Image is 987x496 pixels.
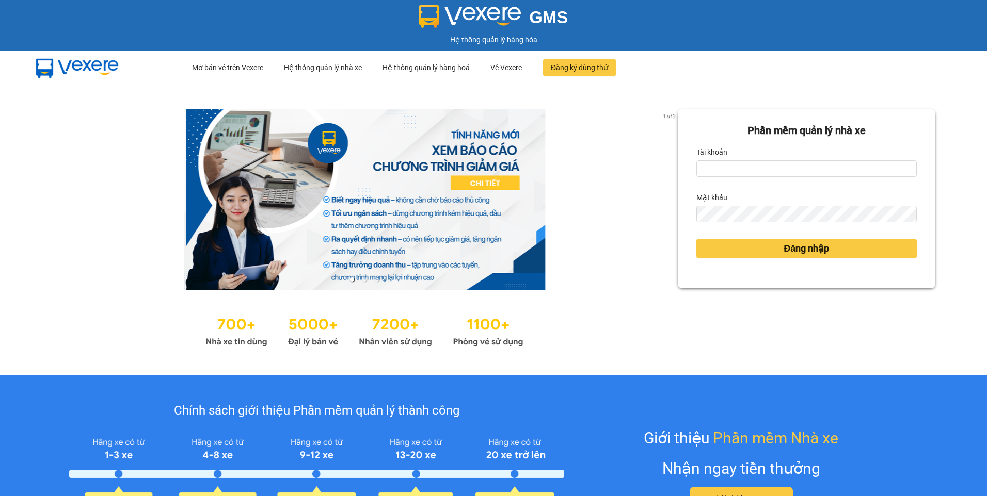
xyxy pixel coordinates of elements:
li: slide item 1 [350,277,354,282]
div: Nhận ngay tiền thưởng [662,456,820,481]
div: Hệ thống quản lý hàng hóa [3,34,984,45]
input: Mật khẩu [696,206,917,222]
div: Về Vexere [490,51,522,84]
span: GMS [529,8,568,27]
img: mbUUG5Q.png [26,51,129,85]
div: Hệ thống quản lý hàng hoá [383,51,470,84]
div: Chính sách giới thiệu Phần mềm quản lý thành công [69,401,564,421]
img: Statistics.png [205,310,523,350]
div: Phần mềm quản lý nhà xe [696,123,917,139]
div: Hệ thống quản lý nhà xe [284,51,362,84]
input: Tài khoản [696,160,917,177]
button: Đăng nhập [696,239,917,258]
p: 1 of 3 [660,109,678,123]
div: Mở bán vé trên Vexere [192,51,263,84]
span: Phần mềm Nhà xe [713,426,838,450]
li: slide item 2 [362,277,367,282]
span: Đăng ký dùng thử [551,62,608,73]
div: Giới thiệu [644,426,838,450]
a: GMS [419,15,568,24]
label: Mật khẩu [696,189,727,206]
img: logo 2 [419,5,521,28]
span: Đăng nhập [784,241,829,256]
button: previous slide / item [52,109,66,290]
button: next slide / item [663,109,678,290]
button: Đăng ký dùng thử [543,59,616,76]
label: Tài khoản [696,144,727,160]
li: slide item 3 [375,277,379,282]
